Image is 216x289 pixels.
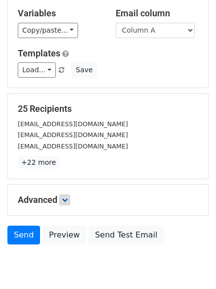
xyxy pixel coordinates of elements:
a: Send [7,226,40,244]
h5: Advanced [18,194,198,205]
a: Send Test Email [88,226,164,244]
a: Templates [18,48,60,58]
a: Copy/paste... [18,23,78,38]
a: +22 more [18,156,59,169]
a: Preview [43,226,86,244]
iframe: Chat Widget [167,241,216,289]
small: [EMAIL_ADDRESS][DOMAIN_NAME] [18,120,128,128]
h5: Email column [116,8,199,19]
a: Load... [18,62,56,78]
button: Save [71,62,97,78]
h5: 25 Recipients [18,103,198,114]
small: [EMAIL_ADDRESS][DOMAIN_NAME] [18,143,128,150]
h5: Variables [18,8,101,19]
small: [EMAIL_ADDRESS][DOMAIN_NAME] [18,131,128,139]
